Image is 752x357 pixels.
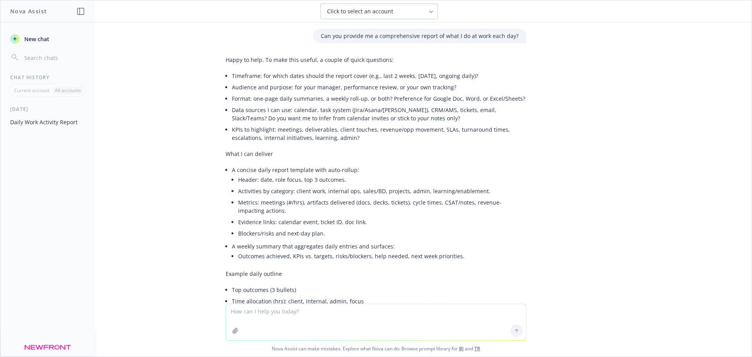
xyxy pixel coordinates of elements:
[7,32,88,46] button: New chat
[232,164,526,241] li: A concise daily report template with auto-rollup:
[7,116,88,129] button: Daily Work Activity Report
[238,216,526,228] li: Evidence links: calendar event, ticket ID, doc link.
[23,52,85,63] input: Search chats
[10,7,47,15] h1: Nova Assist
[232,70,526,82] li: Timeframe: for which dates should the report cover (e.g., last 2 weeks, [DATE], ongoing daily)?
[226,150,526,158] p: What I can deliver
[238,185,526,197] li: Activities by category: client work, internal ops, sales/BD, projects, admin, learning/enablement.
[232,284,526,295] li: Top outcomes (3 bullets)
[226,56,526,64] p: Happy to help. To make this useful, a couple of quick questions:
[232,241,526,263] li: A weekly summary that aggregates daily entries and surfaces:
[14,87,49,94] p: Current account
[232,82,526,93] li: Audience and purpose: for your manager, performance review, or your own tracking?
[23,35,49,43] span: New chat
[238,174,526,185] li: Header: date, role focus, top 3 outcomes.
[232,295,526,307] li: Time allocation (hrs): client, internal, admin, focus
[320,4,438,19] button: Click to select an account
[327,7,393,15] span: Click to select an account
[238,228,526,239] li: Blockers/risks and next-day plan.
[226,270,526,278] p: Example daily outline
[232,104,526,124] li: Data sources I can use: calendar, task system (Jira/Asana/[PERSON_NAME]), CRM/AMS, tickets, email...
[321,32,519,40] p: Can you provide me a comprehensive report of what I do at work each day?
[1,106,94,112] div: [DATE]
[238,250,526,262] li: Outcomes achieved, KPIs vs. targets, risks/blockers, help needed, next week priorities.
[474,345,480,352] a: TR
[238,197,526,216] li: Metrics: meetings (#/hrs), artifacts delivered (docs, decks, tickets), cycle times, CSAT/notes, r...
[459,345,464,352] a: BI
[55,87,81,94] p: All accounts
[1,74,94,81] div: Chat History
[4,341,748,357] span: Nova Assist can make mistakes. Explore what Nova can do: Browse prompt library for and
[232,124,526,143] li: KPIs to highlight: meetings, deliverables, client touches, revenue/opp movement, SLAs, turnaround...
[232,93,526,104] li: Format: one-page daily summaries, a weekly roll-up, or both? Preference for Google Doc, Word, or ...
